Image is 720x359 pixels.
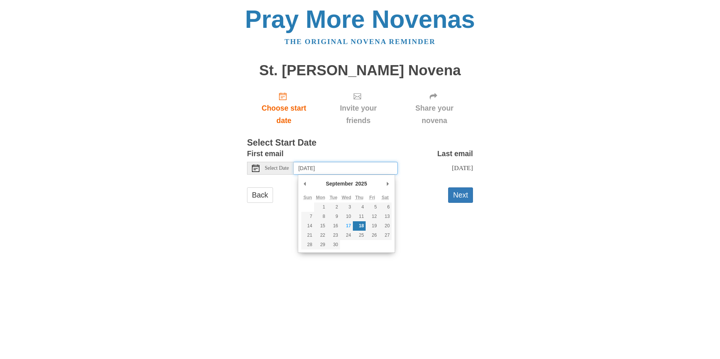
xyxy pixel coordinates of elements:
a: Back [247,187,273,203]
button: 13 [379,212,392,221]
h1: St. [PERSON_NAME] Novena [247,62,473,79]
button: 23 [327,231,340,240]
button: 1 [314,202,327,212]
button: 25 [353,231,366,240]
button: 5 [366,202,378,212]
button: 17 [340,221,353,231]
abbr: Saturday [381,195,389,200]
button: 14 [301,221,314,231]
a: The original novena reminder [285,38,436,46]
abbr: Sunday [304,195,312,200]
abbr: Wednesday [342,195,351,200]
a: Choose start date [247,86,321,131]
div: Click "Next" to confirm your start date first. [321,86,396,131]
abbr: Monday [316,195,325,200]
button: Next Month [384,178,392,189]
h3: Select Start Date [247,138,473,148]
button: 20 [379,221,392,231]
button: 12 [366,212,378,221]
button: 15 [314,221,327,231]
button: 10 [340,212,353,221]
span: [DATE] [452,164,473,172]
button: 27 [379,231,392,240]
button: 19 [366,221,378,231]
span: Choose start date [255,102,313,127]
button: 7 [301,212,314,221]
abbr: Tuesday [329,195,337,200]
button: 21 [301,231,314,240]
span: Share your novena [403,102,465,127]
div: 2025 [354,178,368,189]
a: Pray More Novenas [245,5,475,33]
button: 18 [353,221,366,231]
span: Invite your friends [328,102,388,127]
div: Click "Next" to confirm your start date first. [396,86,473,131]
input: Use the arrow keys to pick a date [294,162,398,175]
button: 30 [327,240,340,249]
label: First email [247,148,284,160]
button: Previous Month [301,178,309,189]
button: 9 [327,212,340,221]
button: 11 [353,212,366,221]
button: 26 [366,231,378,240]
button: 24 [340,231,353,240]
button: 4 [353,202,366,212]
button: 3 [340,202,353,212]
span: Select Date [265,166,289,171]
button: Next [448,187,473,203]
button: 28 [301,240,314,249]
button: 22 [314,231,327,240]
div: September [325,178,354,189]
label: Last email [437,148,473,160]
abbr: Friday [369,195,375,200]
button: 6 [379,202,392,212]
abbr: Thursday [355,195,363,200]
button: 29 [314,240,327,249]
button: 2 [327,202,340,212]
button: 16 [327,221,340,231]
button: 8 [314,212,327,221]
